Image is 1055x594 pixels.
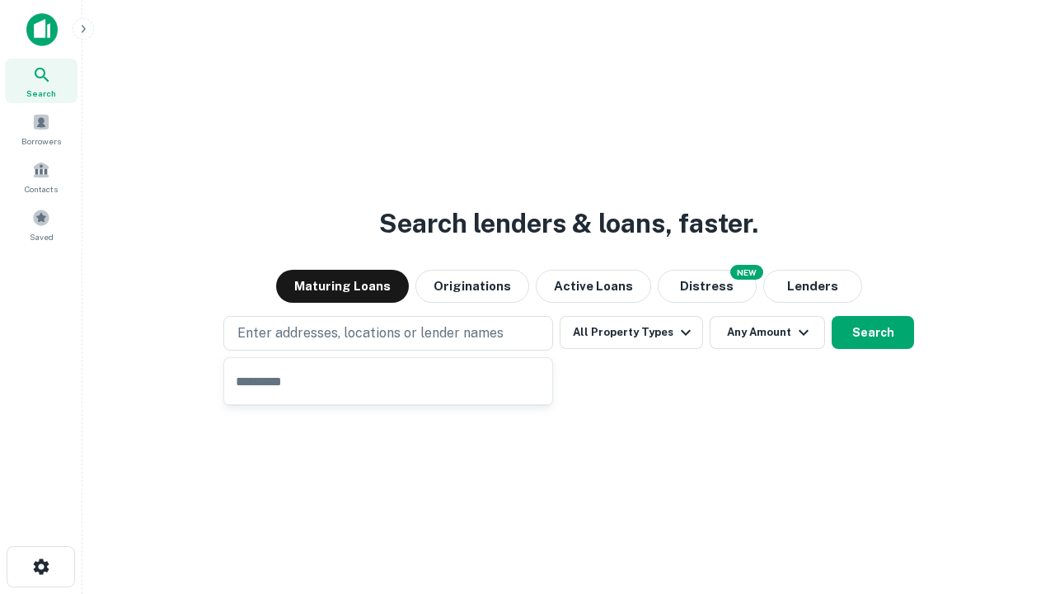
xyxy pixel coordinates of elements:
button: Maturing Loans [276,270,409,303]
span: Borrowers [21,134,61,148]
a: Saved [5,202,77,247]
span: Search [26,87,56,100]
button: Originations [415,270,529,303]
a: Search [5,59,77,103]
button: Active Loans [536,270,651,303]
button: Search [832,316,914,349]
div: NEW [730,265,763,280]
button: Enter addresses, locations or lender names [223,316,553,351]
span: Saved [30,230,54,243]
button: Lenders [763,270,862,303]
img: capitalize-icon.png [26,13,58,46]
a: Borrowers [5,106,77,151]
a: Contacts [5,154,77,199]
span: Contacts [25,182,58,196]
p: Enter addresses, locations or lender names [237,323,504,343]
h3: Search lenders & loans, faster. [379,204,758,243]
iframe: Chat Widget [973,462,1055,541]
button: Any Amount [710,316,825,349]
button: Search distressed loans with lien and other non-mortgage details. [658,270,757,303]
button: All Property Types [560,316,703,349]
